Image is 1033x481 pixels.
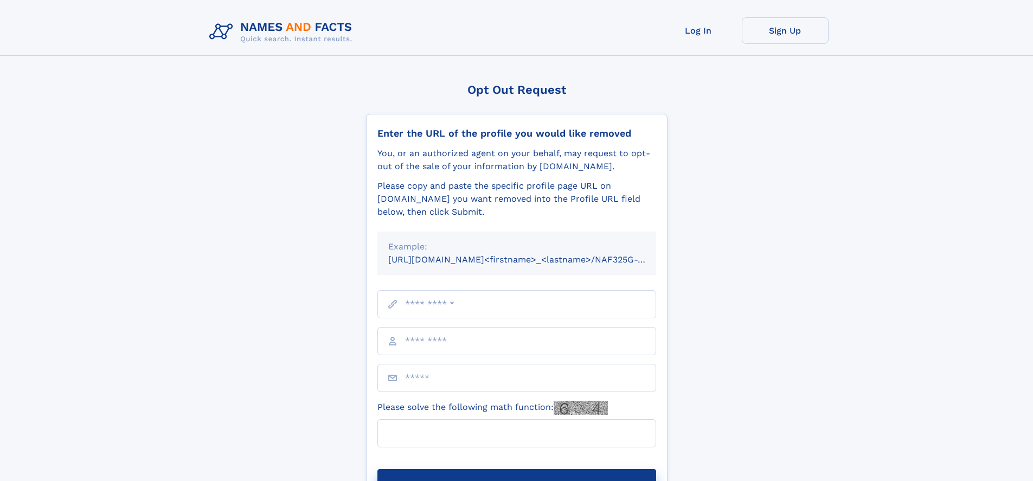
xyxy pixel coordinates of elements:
[742,17,829,44] a: Sign Up
[388,254,677,265] small: [URL][DOMAIN_NAME]<firstname>_<lastname>/NAF325G-xxxxxxxx
[377,127,656,139] div: Enter the URL of the profile you would like removed
[205,17,361,47] img: Logo Names and Facts
[377,147,656,173] div: You, or an authorized agent on your behalf, may request to opt-out of the sale of your informatio...
[388,240,645,253] div: Example:
[377,179,656,219] div: Please copy and paste the specific profile page URL on [DOMAIN_NAME] you want removed into the Pr...
[655,17,742,44] a: Log In
[377,401,608,415] label: Please solve the following math function:
[366,83,668,97] div: Opt Out Request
